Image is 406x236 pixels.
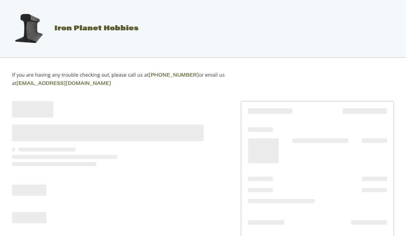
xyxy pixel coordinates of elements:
[54,25,139,32] span: Iron Planet Hobbies
[4,25,139,32] a: Iron Planet Hobbies
[11,11,46,46] img: Iron Planet Hobbies
[17,81,111,86] a: [EMAIL_ADDRESS][DOMAIN_NAME]
[12,71,231,88] p: If you are having any trouble checking out, please call us at or email us at
[149,73,199,78] a: [PHONE_NUMBER]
